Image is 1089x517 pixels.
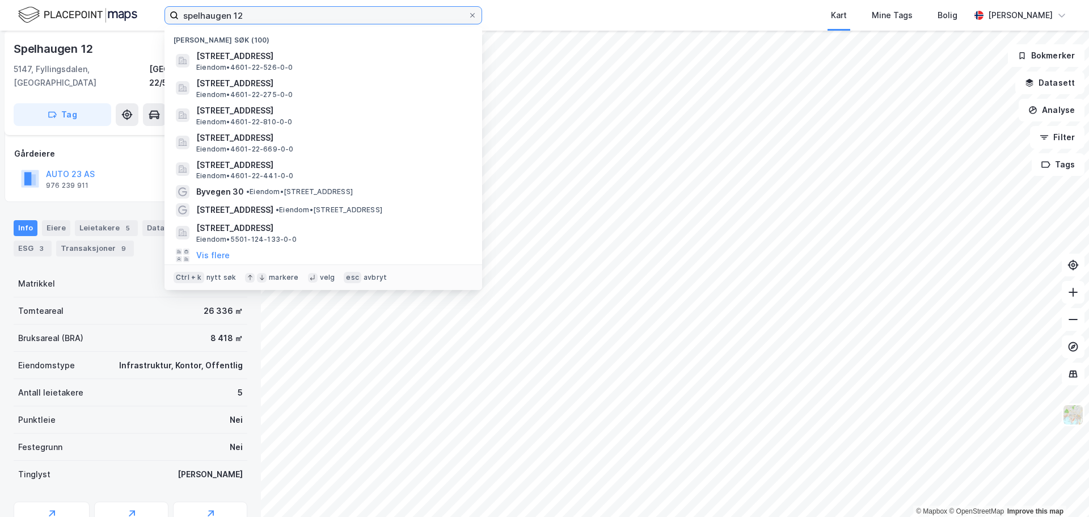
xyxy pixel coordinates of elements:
button: Tag [14,103,111,126]
div: Punktleie [18,413,56,427]
span: Eiendom • [STREET_ADDRESS] [276,205,382,215]
a: OpenStreetMap [949,507,1004,515]
div: avbryt [364,273,387,282]
div: Infrastruktur, Kontor, Offentlig [119,359,243,372]
span: Eiendom • 4601-22-669-0-0 [196,145,294,154]
div: Eiere [42,220,70,236]
div: Bolig [938,9,957,22]
div: Ctrl + k [174,272,204,283]
button: Analyse [1019,99,1084,121]
div: markere [269,273,298,282]
div: 9 [118,243,129,254]
span: Eiendom • [STREET_ADDRESS] [246,187,353,196]
div: Nei [230,440,243,454]
div: 976 239 911 [46,181,88,190]
img: Z [1062,404,1084,426]
div: Spelhaugen 12 [14,40,95,58]
div: nytt søk [206,273,237,282]
div: [GEOGRAPHIC_DATA], 22/526 [149,62,247,90]
div: Datasett [142,220,185,236]
div: Kontrollprogram for chat [1032,463,1089,517]
div: Antall leietakere [18,386,83,400]
span: Eiendom • 4601-22-441-0-0 [196,171,294,180]
button: Bokmerker [1008,44,1084,67]
span: Eiendom • 4601-22-275-0-0 [196,90,293,99]
span: [STREET_ADDRESS] [196,49,468,63]
span: Eiendom • 4601-22-526-0-0 [196,63,293,72]
div: 5147, Fyllingsdalen, [GEOGRAPHIC_DATA] [14,62,149,90]
div: [PERSON_NAME] [178,468,243,481]
a: Improve this map [1007,507,1063,515]
div: Gårdeiere [14,147,247,161]
span: [STREET_ADDRESS] [196,104,468,117]
div: Matrikkel [18,277,55,291]
span: [STREET_ADDRESS] [196,131,468,145]
div: 26 336 ㎡ [204,304,243,318]
span: • [276,205,279,214]
div: Leietakere [75,220,138,236]
div: Mine Tags [872,9,913,22]
span: Eiendom • 5501-124-133-0-0 [196,235,297,244]
div: 3 [36,243,47,254]
button: Filter [1030,126,1084,149]
div: Info [14,220,37,236]
div: 8 418 ㎡ [210,331,243,345]
button: Tags [1032,153,1084,176]
div: 5 [238,386,243,400]
span: • [246,187,250,196]
span: [STREET_ADDRESS] [196,158,468,172]
div: [PERSON_NAME] [988,9,1053,22]
div: Kart [831,9,847,22]
span: [STREET_ADDRESS] [196,77,468,90]
a: Mapbox [916,507,947,515]
div: Eiendomstype [18,359,75,372]
button: Vis flere [196,249,230,262]
div: 5 [122,222,133,234]
div: Tinglyst [18,468,50,481]
span: Byvegen 30 [196,185,244,199]
span: Eiendom • 4601-22-810-0-0 [196,117,293,127]
div: ESG [14,241,52,257]
img: logo.f888ab2527a4732fd821a326f86c7f29.svg [18,5,137,25]
div: [PERSON_NAME] søk (100) [164,27,482,47]
div: Tomteareal [18,304,64,318]
span: [STREET_ADDRESS] [196,203,273,217]
div: Festegrunn [18,440,62,454]
div: esc [344,272,361,283]
input: Søk på adresse, matrikkel, gårdeiere, leietakere eller personer [179,7,468,24]
span: [STREET_ADDRESS] [196,221,468,235]
button: Datasett [1015,72,1084,94]
iframe: Chat Widget [1032,463,1089,517]
div: Nei [230,413,243,427]
div: Transaksjoner [56,241,134,257]
div: velg [320,273,335,282]
div: Bruksareal (BRA) [18,331,83,345]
